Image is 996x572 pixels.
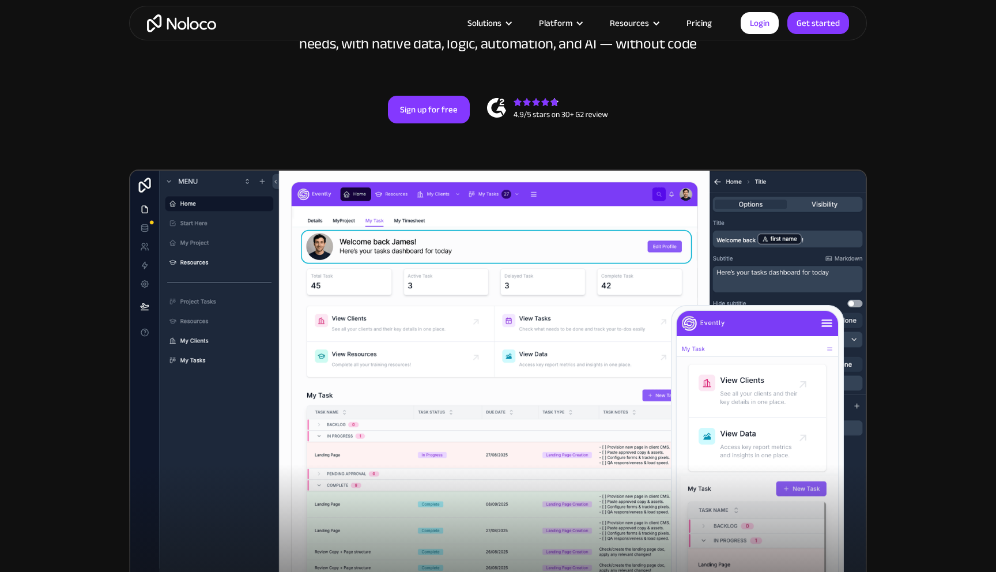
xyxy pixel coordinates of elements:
div: Platform [539,16,572,31]
a: home [147,14,216,32]
div: Resources [595,16,672,31]
div: Platform [525,16,595,31]
a: Sign up for free [388,96,470,123]
a: Get started [787,12,849,34]
div: Resources [610,16,649,31]
div: Solutions [453,16,525,31]
div: Give your Ops teams the power to build the tools your business needs, with native data, logic, au... [296,18,700,52]
a: Pricing [672,16,726,31]
a: Login [741,12,779,34]
div: Solutions [467,16,501,31]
